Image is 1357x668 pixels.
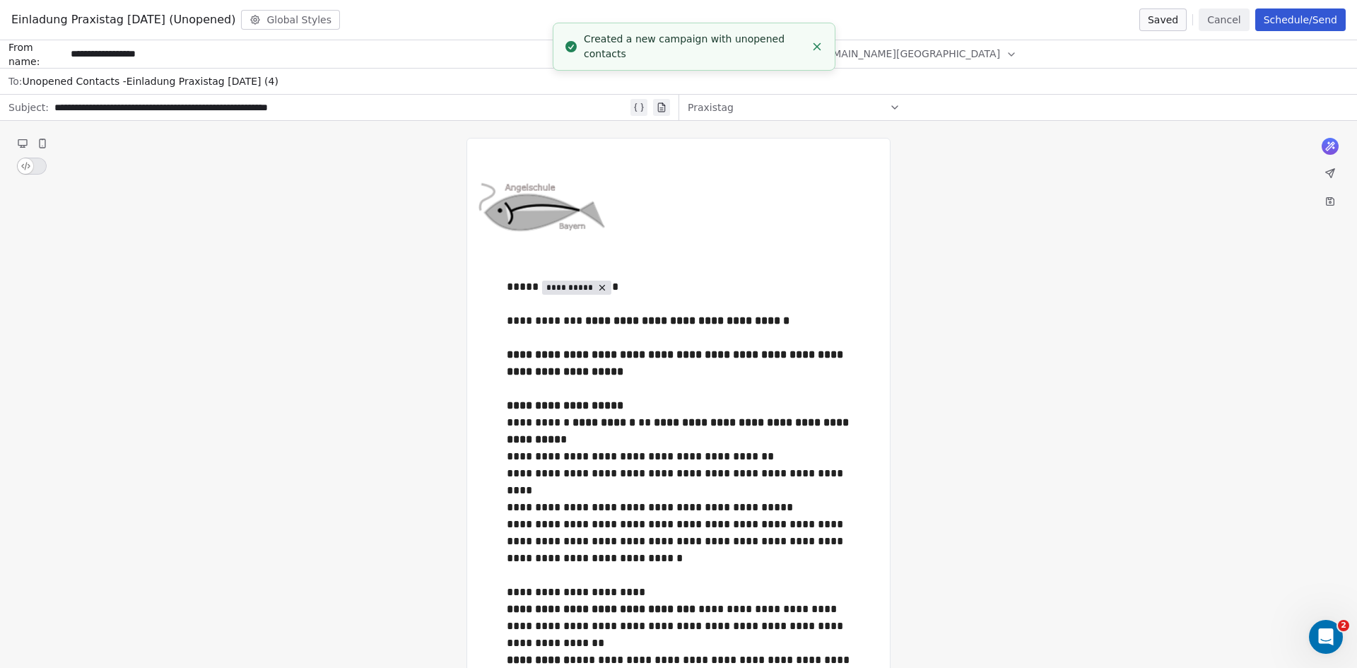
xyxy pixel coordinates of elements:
[8,100,49,119] span: Subject:
[1255,8,1346,31] button: Schedule/Send
[808,37,826,56] button: Close toast
[584,32,805,61] div: Created a new campaign with unopened contacts
[804,47,1000,61] span: @[DOMAIN_NAME][GEOGRAPHIC_DATA]
[1139,8,1187,31] button: Saved
[8,76,22,87] span: To:
[11,11,235,28] span: Einladung Praxistag [DATE] (Unopened)
[1199,8,1249,31] button: Cancel
[688,100,734,115] span: Praxistag
[8,40,65,69] span: From name:
[1338,620,1349,631] span: 2
[241,10,340,30] button: Global Styles
[1309,620,1343,654] iframe: Intercom live chat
